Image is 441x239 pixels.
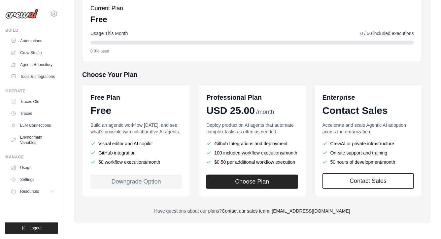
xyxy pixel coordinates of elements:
a: Automations [8,36,58,46]
h5: Choose Your Plan [82,70,422,79]
div: Manage [5,154,58,160]
div: Operate [5,88,58,94]
a: Agents Repository [8,59,58,70]
iframe: Chat Widget [408,207,441,239]
a: Traces [8,108,58,119]
div: Free [90,105,182,117]
h5: Current Plan [90,4,123,13]
p: Build an agentic workflow [DATE], and see what's possible with collaborative AI agents. [90,122,182,135]
li: GitHub integration [90,150,182,156]
li: 50 hours of development/month [322,159,414,165]
p: Deploy production AI agents that automate complex tasks as often as needed. [206,122,298,135]
span: /month [256,108,274,117]
img: Logo [5,9,38,19]
span: 0 / 50 included executions [360,30,414,37]
h6: Enterprise [322,93,414,102]
div: Downgrade Option [90,175,182,189]
li: Visual editor and AI copilot [90,140,182,147]
p: Have questions about our plans? [82,208,422,214]
a: Usage [8,162,58,173]
span: USD 25.00 [206,105,255,117]
li: $0.50 per additional workflow execution [206,159,298,165]
button: Logout [5,222,58,234]
span: Usage This Month [90,30,128,37]
div: Build [5,28,58,33]
h6: Professional Plan [206,93,262,102]
a: Traces Old [8,96,58,107]
a: Crew Studio [8,48,58,58]
a: LLM Connections [8,120,58,131]
button: Choose Plan [206,175,298,189]
p: Accelerate and scale Agentic AI adoption across the organization. [322,122,414,135]
li: 100 included workflow executions/month [206,150,298,156]
a: Tools & Integrations [8,71,58,82]
a: Settings [8,174,58,185]
li: Github Integrations and deployment [206,140,298,147]
a: Contact our sales team: [EMAIL_ADDRESS][DOMAIN_NAME] [222,208,350,214]
a: Environment Variables [8,132,58,148]
li: CrewAI or private infrastructure [322,140,414,147]
span: Resources [20,189,39,194]
h6: Free Plan [90,93,120,102]
li: On-site support and training [322,150,414,156]
p: Free [90,14,123,25]
a: Contact Sales [322,173,414,189]
div: Contact Sales [322,105,414,117]
button: Resources [8,186,58,197]
li: 50 workflow executions/month [90,159,182,165]
span: 0.0% used [90,49,109,54]
span: Logout [29,225,42,231]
